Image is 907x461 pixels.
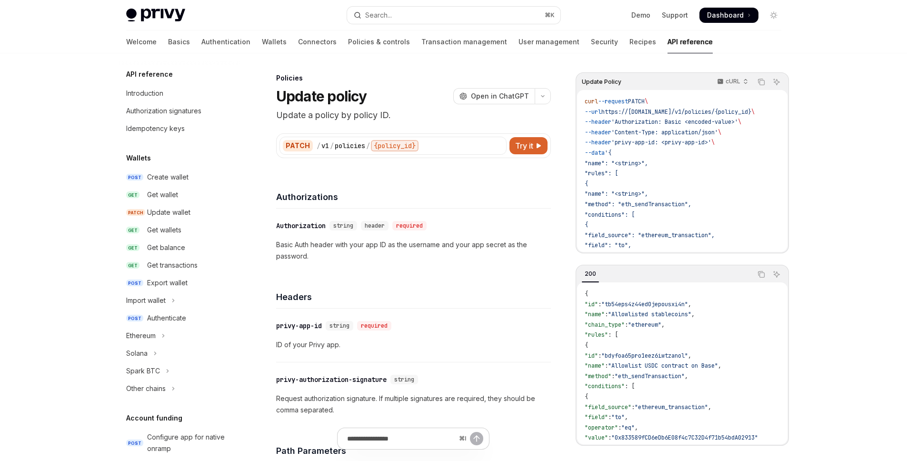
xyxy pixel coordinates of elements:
span: "field_source": "ethereum_transaction", [585,231,715,239]
span: POST [126,280,143,287]
span: 'Content-Type: application/json' [611,129,718,136]
a: Connectors [298,30,337,53]
a: Basics [168,30,190,53]
a: POSTConfigure app for native onramp [119,429,240,457]
span: --header [585,139,611,146]
span: : [631,403,635,411]
div: policies [335,141,365,150]
span: GET [126,244,140,251]
a: Welcome [126,30,157,53]
span: : [ [608,331,618,339]
span: { [585,221,588,229]
span: POST [126,315,143,322]
div: Introduction [126,88,163,99]
div: Authorization signatures [126,105,201,117]
div: v1 [321,141,329,150]
h1: Update policy [276,88,367,105]
span: POST [126,440,143,447]
div: required [357,321,391,331]
span: "ethereum" [628,321,661,329]
span: --data [585,149,605,157]
div: Export wallet [147,277,188,289]
button: Copy the contents from the code block [755,76,767,88]
div: Authenticate [147,312,186,324]
a: Idempotency keys [119,120,240,137]
span: : [608,413,611,421]
div: Get balance [147,242,185,253]
span: { [585,341,588,349]
span: --header [585,129,611,136]
span: : [605,362,608,370]
span: string [333,222,353,230]
span: "id" [585,301,598,308]
h4: Headers [276,291,551,303]
p: cURL [726,78,740,85]
h5: Wallets [126,152,151,164]
span: "Allowlisted stablecoins" [608,311,691,318]
div: Configure app for native onramp [147,431,235,454]
span: , [691,311,695,318]
button: Toggle Import wallet section [119,292,240,309]
div: Get wallet [147,189,178,200]
div: 200 [582,268,599,280]
div: Spark BTC [126,365,160,377]
a: GETGet balance [119,239,240,256]
span: "ethereum_transaction" [635,403,708,411]
span: ⌘ K [545,11,555,19]
span: GET [126,191,140,199]
span: , [625,413,628,421]
h4: Authorizations [276,190,551,203]
span: "name": "<string>", [585,190,648,198]
a: Dashboard [699,8,758,23]
a: Authentication [201,30,250,53]
span: \ [718,129,721,136]
div: Import wallet [126,295,166,306]
span: "value" [585,434,608,441]
span: "Allowlist USDC contract on Base" [608,362,718,370]
span: --header [585,118,611,126]
span: Try it [515,140,533,151]
button: Open search [347,7,560,24]
button: Ask AI [770,268,783,281]
a: User management [518,30,579,53]
a: POSTCreate wallet [119,169,240,186]
div: PATCH [283,140,313,151]
span: "rules" [585,331,608,339]
span: : [598,301,601,308]
span: : [608,434,611,441]
span: GET [126,227,140,234]
div: Get wallets [147,224,181,236]
button: Open in ChatGPT [453,88,535,104]
span: Dashboard [707,10,744,20]
a: PATCHUpdate wallet [119,204,240,221]
button: Toggle Spark BTC section [119,362,240,380]
div: Other chains [126,383,166,394]
span: "0x833589fCD6eDb6E08f4c7C32D4f71b54bdA02913" [611,434,758,441]
div: / [330,141,334,150]
span: curl [585,98,598,105]
a: Transaction management [421,30,507,53]
span: : [605,311,608,318]
span: "eth_sendTransaction" [615,372,685,380]
button: Copy the contents from the code block [755,268,767,281]
span: : [611,372,615,380]
span: "chain_type" [585,321,625,329]
span: header [365,222,385,230]
span: "tb54eps4z44ed0jepousxi4n" [601,301,688,308]
a: GETGet transactions [119,257,240,274]
button: Ask AI [770,76,783,88]
div: Ethereum [126,330,156,341]
a: GETGet wallets [119,221,240,239]
span: "operator" [585,424,618,431]
a: Security [591,30,618,53]
button: Toggle dark mode [766,8,781,23]
a: POSTAuthenticate [119,310,240,327]
span: '{ [605,149,611,157]
img: light logo [126,9,185,22]
div: Policies [276,73,551,83]
h5: Account funding [126,412,182,424]
a: POSTExport wallet [119,274,240,291]
span: https://[DOMAIN_NAME]/v1/policies/{policy_id} [601,108,751,116]
span: "operator": "eq", [585,252,641,260]
span: "to" [611,413,625,421]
